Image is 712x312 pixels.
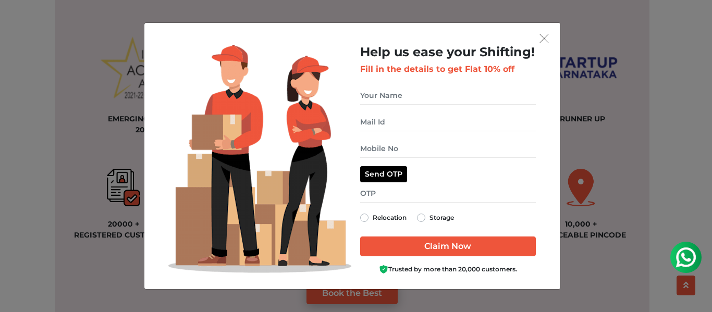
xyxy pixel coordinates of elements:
label: Storage [429,211,454,224]
img: Boxigo Customer Shield [379,265,388,274]
img: exit [539,34,549,43]
img: whatsapp-icon.svg [10,10,31,31]
button: Send OTP [360,166,407,182]
input: Your Name [360,86,536,105]
input: Mail Id [360,113,536,131]
img: Lead Welcome Image [168,45,352,273]
input: Mobile No [360,140,536,158]
input: Claim Now [360,236,536,256]
h2: Help us ease your Shifting! [360,45,536,60]
div: Trusted by more than 20,000 customers. [360,265,536,274]
label: Relocation [373,211,407,224]
h3: Fill in the details to get Flat 10% off [360,64,536,74]
input: OTP [360,184,536,203]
